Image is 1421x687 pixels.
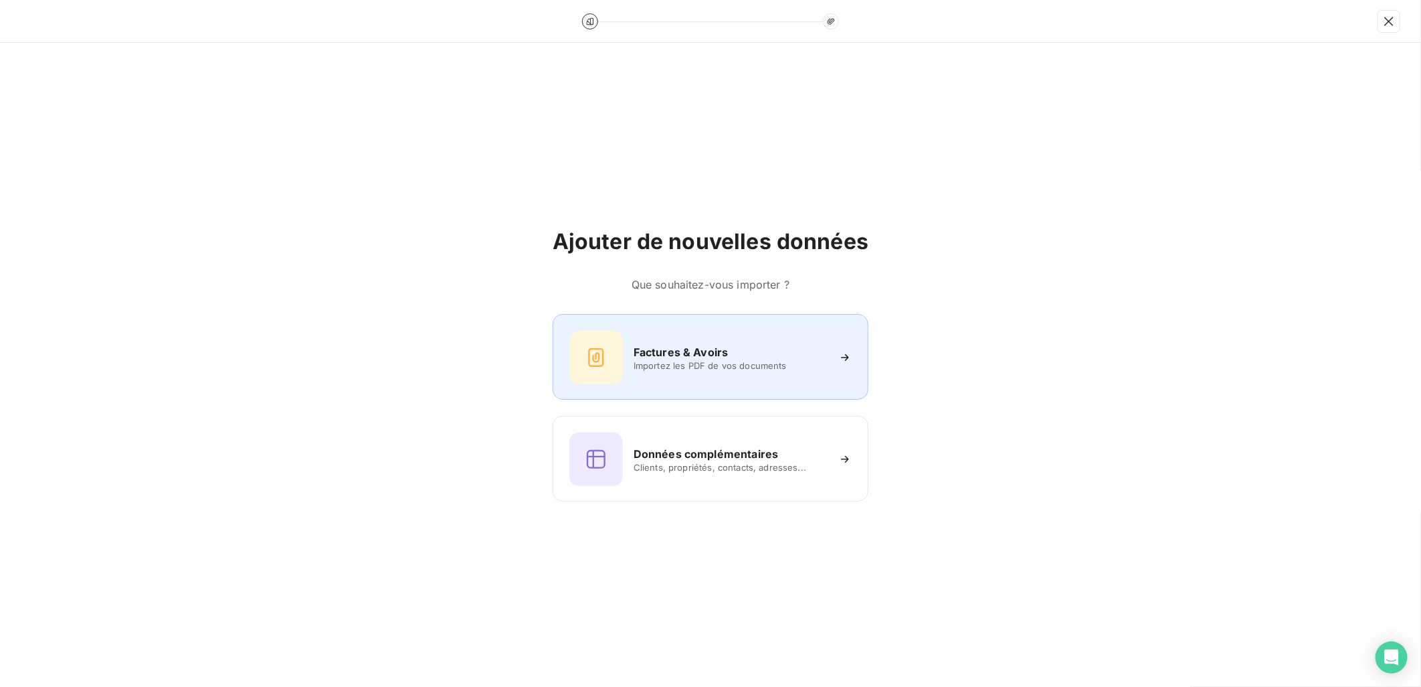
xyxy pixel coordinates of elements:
div: Open Intercom Messenger [1376,641,1408,674]
h6: Que souhaitez-vous importer ? [553,277,868,293]
h6: Données complémentaires [634,446,778,462]
span: Clients, propriétés, contacts, adresses... [634,462,828,473]
span: Importez les PDF de vos documents [634,360,828,371]
h6: Factures & Avoirs [634,344,729,360]
h2: Ajouter de nouvelles données [553,228,868,255]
